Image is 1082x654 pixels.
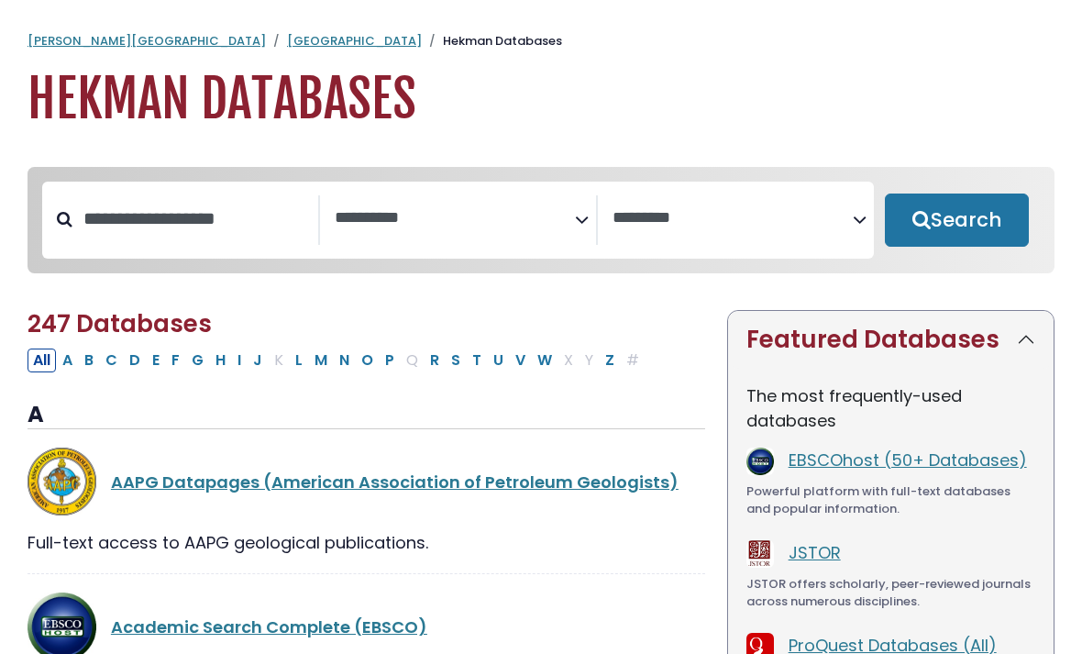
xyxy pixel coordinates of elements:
div: Full-text access to AAPG geological publications. [28,530,705,555]
button: Featured Databases [728,311,1054,369]
button: Filter Results E [147,349,165,372]
button: Filter Results D [124,349,146,372]
a: [GEOGRAPHIC_DATA] [287,32,422,50]
button: Filter Results F [166,349,185,372]
li: Hekman Databases [422,32,562,50]
input: Search database by title or keyword [72,204,318,234]
div: JSTOR offers scholarly, peer-reviewed journals across numerous disciplines. [746,575,1035,611]
button: Filter Results U [488,349,509,372]
textarea: Search [335,209,575,228]
button: Filter Results T [467,349,487,372]
button: Filter Results H [210,349,231,372]
button: Filter Results V [510,349,531,372]
h3: A [28,402,705,429]
button: Filter Results I [232,349,247,372]
button: Filter Results N [334,349,355,372]
button: Filter Results C [100,349,123,372]
button: Submit for Search Results [885,194,1029,247]
p: The most frequently-used databases [746,383,1035,433]
button: Filter Results B [79,349,99,372]
button: Filter Results G [186,349,209,372]
a: [PERSON_NAME][GEOGRAPHIC_DATA] [28,32,266,50]
button: Filter Results L [290,349,308,372]
a: AAPG Datapages (American Association of Petroleum Geologists) [111,471,679,493]
button: Filter Results J [248,349,268,372]
span: 247 Databases [28,307,212,340]
button: Filter Results A [57,349,78,372]
button: Filter Results Z [600,349,620,372]
button: Filter Results O [356,349,379,372]
button: All [28,349,56,372]
div: Alpha-list to filter by first letter of database name [28,348,646,371]
h1: Hekman Databases [28,69,1054,130]
button: Filter Results M [309,349,333,372]
button: Filter Results P [380,349,400,372]
button: Filter Results R [425,349,445,372]
nav: Search filters [28,167,1054,273]
a: EBSCOhost (50+ Databases) [789,449,1027,471]
a: JSTOR [789,541,841,564]
textarea: Search [613,209,853,228]
a: Academic Search Complete (EBSCO) [111,615,427,638]
nav: breadcrumb [28,32,1054,50]
div: Powerful platform with full-text databases and popular information. [746,482,1035,518]
button: Filter Results S [446,349,466,372]
button: Filter Results W [532,349,558,372]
